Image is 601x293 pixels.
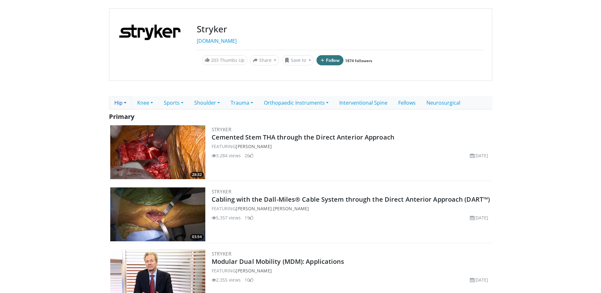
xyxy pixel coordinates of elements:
span: 203 [211,57,219,63]
a: Cabling with the Dall-Miles® Cable System through the Direct Anterior Approach (DART™) [212,195,490,204]
li: 10 [245,277,253,283]
li: 2,355 views [212,277,241,283]
li: [DATE] [470,277,489,283]
a: [PERSON_NAME] [273,205,309,212]
li: [DATE] [470,152,489,159]
a: Modular Dual Mobility (MDM): Applications [212,257,344,266]
a: Hip [109,96,132,109]
a: [DOMAIN_NAME] [197,37,237,44]
button: Save to [282,55,314,65]
span: 28:32 [190,172,204,178]
a: Cemented Stem THA through the Direct Anterior Approach [212,133,394,141]
li: 19 [245,214,253,221]
a: Interventional Spine [334,96,393,109]
div: FEATURING [212,267,491,274]
li: 3,284 views [212,152,241,159]
a: [PERSON_NAME] [236,268,272,274]
button: Follow [316,55,344,65]
a: Neurosurgical [421,96,466,109]
h3: Stryker [197,24,483,35]
button: Share [250,55,279,65]
a: Trauma [225,96,259,109]
a: Fellows [393,96,421,109]
div: FEATURING [212,143,491,150]
img: 4f02d6de-8da9-4374-a3c3-ef38668d42aa.300x170_q85_crop-smart_upscale.jpg [110,125,205,179]
a: 28:32 [110,125,205,179]
a: 03:54 [110,187,205,241]
a: Stryker [212,126,232,133]
a: 1874 followers [345,58,372,63]
a: Stryker [212,188,232,195]
a: 203 Thumbs Up [202,55,247,65]
a: [PERSON_NAME] [236,205,272,212]
div: FEATURING , [212,205,491,212]
li: 26 [245,152,253,159]
span: 03:54 [190,234,204,240]
a: Knee [132,96,158,109]
li: 5,357 views [212,214,241,221]
img: d14b109b-3563-4fea-92de-d2e7de6196f8.300x170_q85_crop-smart_upscale.jpg [110,187,205,241]
a: Shoulder [189,96,225,109]
a: [PERSON_NAME] [236,143,272,149]
a: Stryker [212,251,232,257]
li: [DATE] [470,214,489,221]
span: Primary [109,112,134,121]
a: Orthopaedic Instruments [259,96,334,109]
a: Sports [158,96,189,109]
